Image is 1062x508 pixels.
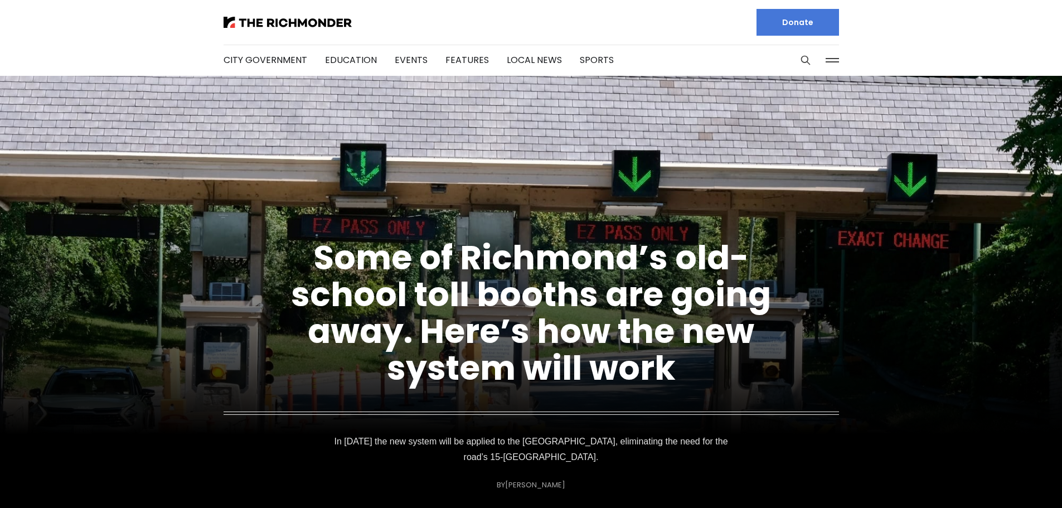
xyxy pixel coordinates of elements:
a: Features [445,54,489,66]
a: Sports [580,54,614,66]
button: Search this site [797,52,814,69]
a: Education [325,54,377,66]
a: Some of Richmond’s old-school toll booths are going away. Here’s how the new system will work [291,234,771,391]
img: The Richmonder [224,17,352,28]
a: Local News [507,54,562,66]
a: [PERSON_NAME] [505,480,565,490]
p: In [DATE] the new system will be applied to the [GEOGRAPHIC_DATA], eliminating the need for the r... [333,434,730,465]
iframe: portal-trigger [968,453,1062,508]
div: By [497,481,565,489]
a: Events [395,54,428,66]
a: City Government [224,54,307,66]
a: Donate [757,9,839,36]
